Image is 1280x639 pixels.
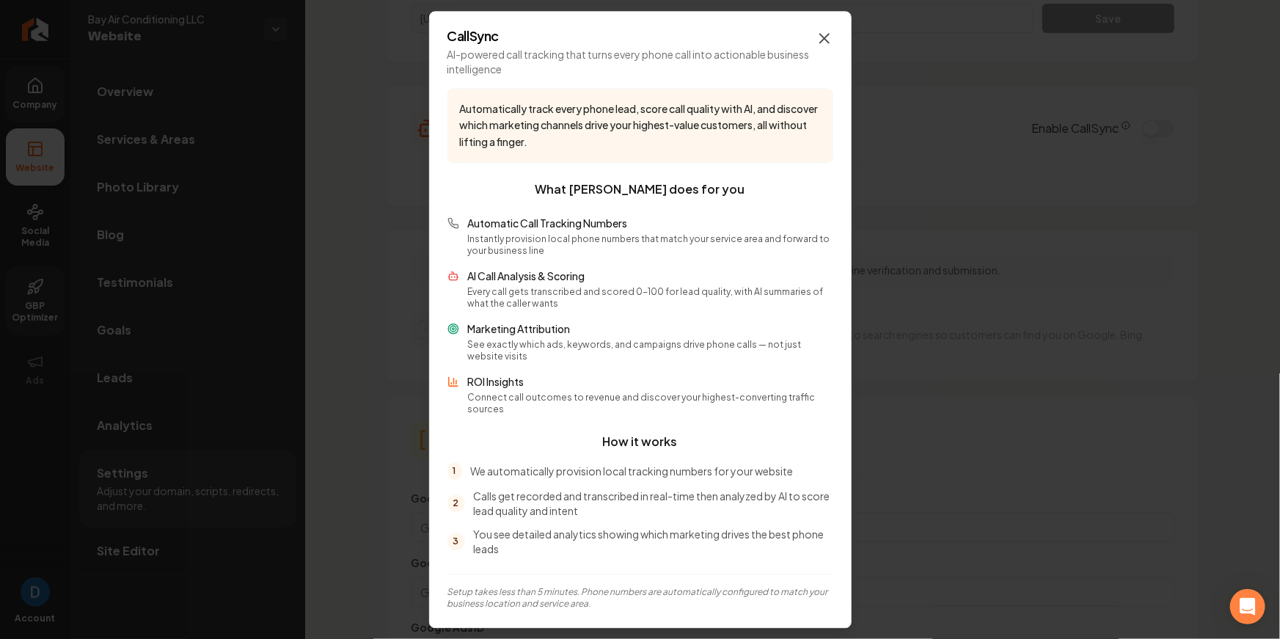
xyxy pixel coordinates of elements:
[468,321,833,336] p: Marketing Attribution
[447,47,833,76] p: AI-powered call tracking that turns every phone call into actionable business intelligence
[468,392,833,415] p: Connect call outcomes to revenue and discover your highest-converting traffic sources
[447,494,465,512] span: 2
[468,339,833,362] p: See exactly which ads, keywords, and campaigns drive phone calls — not just website visits
[468,233,833,257] p: Instantly provision local phone numbers that match your service area and forward to your business...
[447,180,833,198] h3: What [PERSON_NAME] does for you
[471,464,794,478] p: We automatically provision local tracking numbers for your website
[447,29,833,43] h2: CallSync
[460,101,821,150] p: Automatically track every phone lead, score call quality with AI, and discover which marketing ch...
[447,462,462,480] span: 1
[468,286,833,310] p: Every call gets transcribed and scored 0-100 for lead quality, with AI summaries of what the call...
[474,489,833,518] p: Calls get recorded and transcribed in real-time then analyzed by AI to score lead quality and intent
[468,269,833,283] p: AI Call Analysis & Scoring
[447,586,833,610] p: Setup takes less than 5 minutes. Phone numbers are automatically configured to match your busines...
[447,433,833,450] h3: How it works
[468,216,833,230] p: Automatic Call Tracking Numbers
[468,374,833,389] p: ROI Insights
[447,533,465,550] span: 3
[474,527,833,556] p: You see detailed analytics showing which marketing drives the best phone leads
